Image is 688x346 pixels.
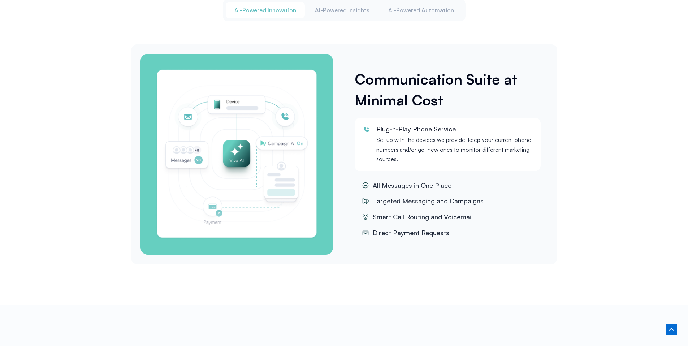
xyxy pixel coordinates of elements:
[355,69,544,111] h3: Communication Suite at Minimal Cost
[371,212,473,222] span: Smart Call Routing and Voicemail
[315,6,369,14] span: Al-Powered Insights
[376,125,456,133] span: Plug-n-Play Phone Service
[155,68,319,240] img: 24/7 AI answering service for dentists
[388,6,454,14] span: Al-Powered Automation
[371,228,449,238] span: Direct Payment Requests
[371,180,451,191] span: All Messages in One Place
[371,196,484,207] span: Targeted Messaging and Campaigns
[234,6,296,14] span: Al-Powered Innovation
[376,135,533,164] p: Set up with the devices we provide, keep your current phone numbers and/or get new ones to monito...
